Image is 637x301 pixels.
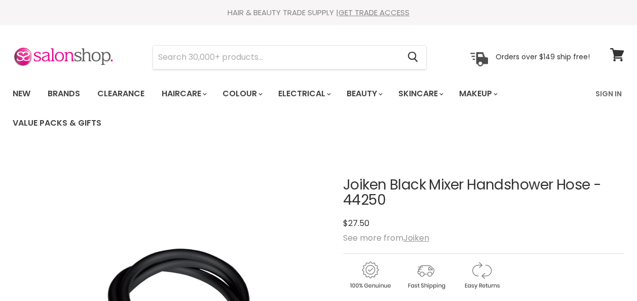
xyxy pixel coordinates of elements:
a: Skincare [391,83,449,104]
a: Clearance [90,83,152,104]
span: See more from [343,232,429,244]
a: Electrical [271,83,337,104]
button: Search [399,46,426,69]
img: returns.gif [455,260,508,291]
a: New [5,83,38,104]
a: Makeup [452,83,504,104]
a: Joiken [403,232,429,244]
a: Value Packs & Gifts [5,112,109,134]
p: Orders over $149 ship free! [496,52,590,61]
ul: Main menu [5,79,589,138]
span: $27.50 [343,217,369,229]
a: Colour [215,83,269,104]
input: Search [153,46,399,69]
a: GET TRADE ACCESS [339,7,409,18]
a: Haircare [154,83,213,104]
img: genuine.gif [343,260,397,291]
h1: Joiken Black Mixer Handshower Hose - 44250 [343,177,624,209]
img: shipping.gif [399,260,453,291]
a: Beauty [339,83,389,104]
form: Product [153,45,427,69]
a: Brands [40,83,88,104]
a: Sign In [589,83,628,104]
